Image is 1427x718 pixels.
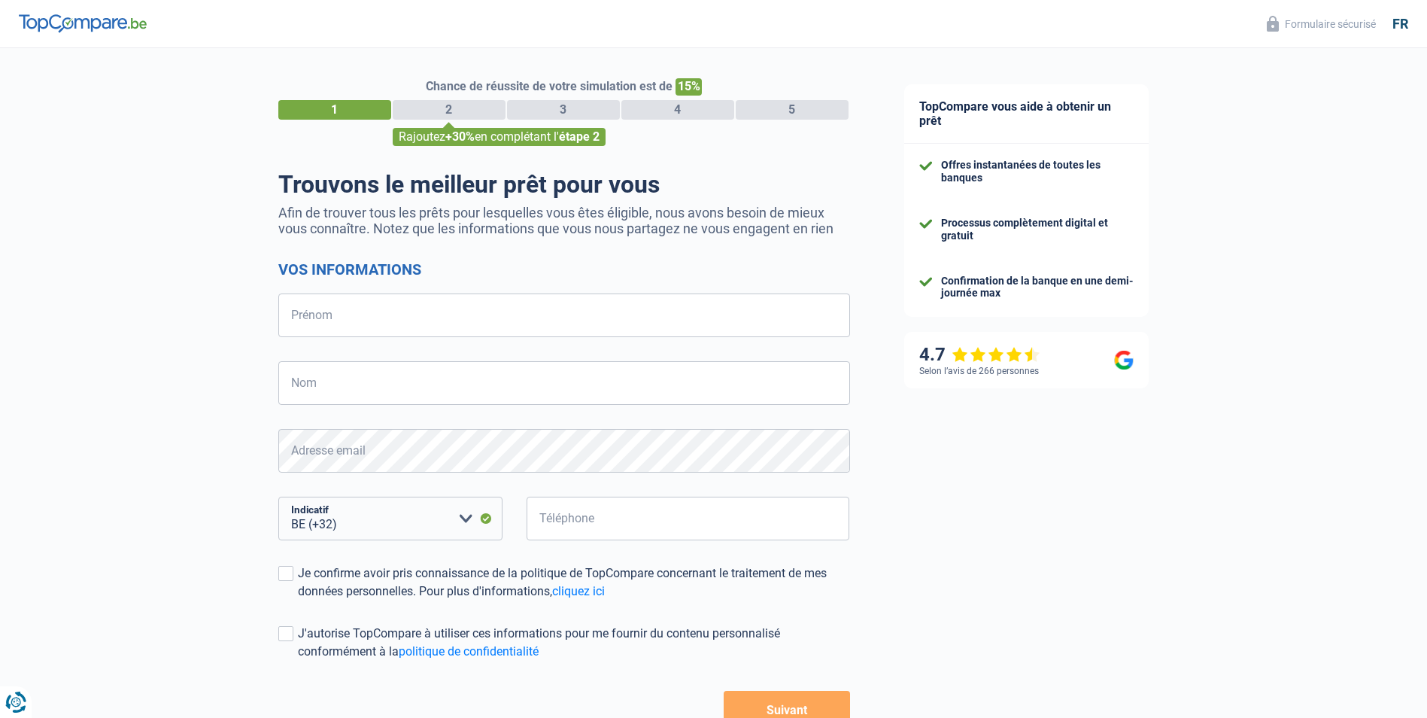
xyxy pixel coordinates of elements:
div: Processus complètement digital et gratuit [941,217,1134,242]
h1: Trouvons le meilleur prêt pour vous [278,170,850,199]
span: 15% [676,78,702,96]
div: J'autorise TopCompare à utiliser ces informations pour me fournir du contenu personnalisé conform... [298,625,850,661]
h2: Vos informations [278,260,850,278]
div: fr [1392,16,1408,32]
div: 2 [393,100,506,120]
p: Afin de trouver tous les prêts pour lesquelles vous êtes éligible, nous avons besoin de mieux vou... [278,205,850,236]
a: cliquez ici [552,584,605,598]
div: TopCompare vous aide à obtenir un prêt [904,84,1149,144]
span: étape 2 [559,129,600,144]
span: Chance de réussite de votre simulation est de [426,79,673,93]
div: Je confirme avoir pris connaissance de la politique de TopCompare concernant le traitement de mes... [298,564,850,601]
a: politique de confidentialité [399,644,539,659]
div: 4.7 [919,344,1040,366]
div: 4 [621,100,734,120]
button: Formulaire sécurisé [1258,11,1385,36]
img: TopCompare Logo [19,14,147,32]
div: Rajoutez en complétant l' [393,128,606,146]
div: Offres instantanées de toutes les banques [941,159,1134,184]
div: Confirmation de la banque en une demi-journée max [941,275,1134,300]
div: 1 [278,100,391,120]
div: 5 [736,100,849,120]
span: +30% [445,129,475,144]
div: 3 [507,100,620,120]
div: Selon l’avis de 266 personnes [919,366,1039,376]
input: 401020304 [527,497,850,540]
